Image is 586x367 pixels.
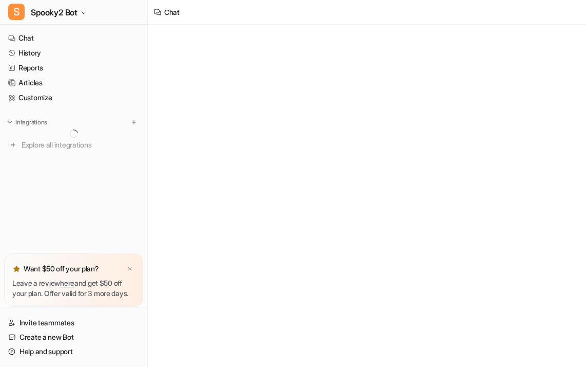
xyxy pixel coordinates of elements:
[4,344,143,359] a: Help and support
[12,278,135,299] p: Leave a review and get $50 off your plan. Offer valid for 3 more days.
[4,31,143,45] a: Chat
[4,117,50,127] button: Integrations
[130,119,138,126] img: menu_add.svg
[4,46,143,60] a: History
[4,138,143,152] a: Explore all integrations
[22,137,139,153] span: Explore all integrations
[127,266,133,272] img: x
[12,265,21,273] img: star
[24,264,99,274] p: Want $50 off your plan?
[4,316,143,330] a: Invite teammates
[15,118,47,126] p: Integrations
[4,330,143,344] a: Create a new Bot
[4,76,143,90] a: Articles
[6,119,13,126] img: expand menu
[4,90,143,105] a: Customize
[4,61,143,75] a: Reports
[60,279,74,287] a: here
[164,7,180,17] div: Chat
[8,140,18,150] img: explore all integrations
[31,5,77,20] span: Spooky2 Bot
[8,4,25,20] span: S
